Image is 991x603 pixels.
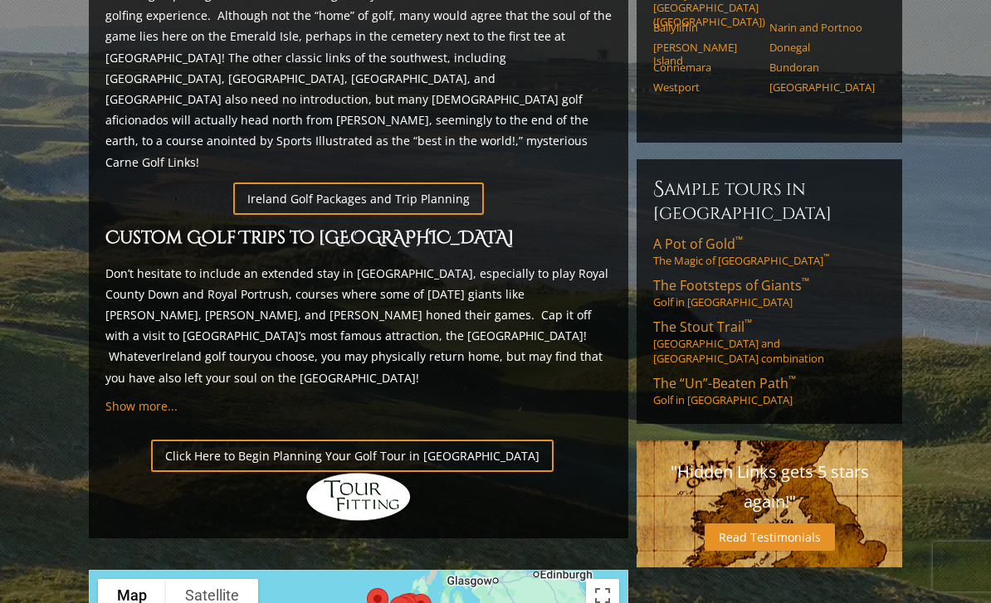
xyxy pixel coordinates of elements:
a: Read Testimonials [705,523,835,551]
sup: ™ [788,372,796,387]
span: The “Un”-Beaten Path [653,374,796,392]
a: Click Here to Begin Planning Your Golf Tour in [GEOGRAPHIC_DATA] [151,440,554,472]
a: Connemara [653,61,759,74]
sup: ™ [823,252,829,263]
a: A Pot of Gold™The Magic of [GEOGRAPHIC_DATA]™ [653,235,886,268]
a: Ireland Golf Packages and Trip Planning [233,182,484,215]
img: Hidden Links [305,472,413,522]
p: "Hidden Links gets 5 stars again!" [653,457,886,517]
a: [PERSON_NAME] Island [653,41,759,68]
a: The “Un”-Beaten Path™Golf in [GEOGRAPHIC_DATA] [653,374,886,407]
a: Bundoran [769,61,875,74]
a: Westport [653,80,759,94]
a: Show more... [105,398,178,414]
sup: ™ [735,233,743,247]
a: Narin and Portnoo [769,21,875,34]
span: The Stout Trail [653,318,752,336]
a: Ireland golf tour [162,348,252,364]
sup: ™ [802,275,809,289]
sup: ™ [744,316,752,330]
p: Don’t hesitate to include an extended stay in [GEOGRAPHIC_DATA], especially to play Royal County ... [105,263,612,388]
h2: Custom Golf Trips to [GEOGRAPHIC_DATA] [105,225,612,253]
span: A Pot of Gold [653,235,743,253]
h6: Sample Tours in [GEOGRAPHIC_DATA] [653,176,886,225]
a: Ballyliffin [653,21,759,34]
a: Donegal [769,41,875,54]
a: The Footsteps of Giants™Golf in [GEOGRAPHIC_DATA] [653,276,886,309]
a: The Stout Trail™[GEOGRAPHIC_DATA] and [GEOGRAPHIC_DATA] combination [653,318,886,366]
span: The Footsteps of Giants [653,276,809,294]
a: [GEOGRAPHIC_DATA] [769,80,875,94]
